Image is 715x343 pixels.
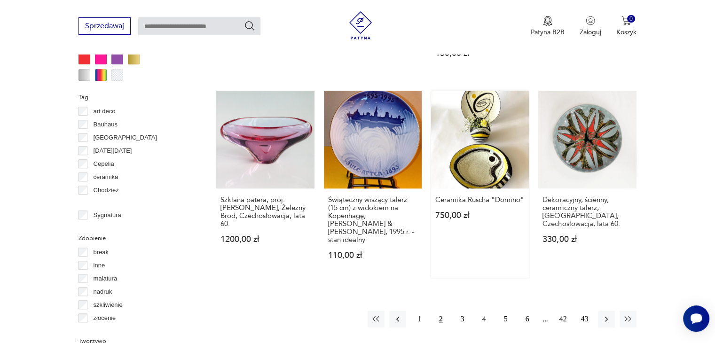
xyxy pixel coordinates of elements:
[79,17,131,35] button: Sprzedawaj
[94,210,121,220] p: Sygnatura
[542,196,632,228] h3: Dekoracyjny, ścienny, ceramiczny talerz, [GEOGRAPHIC_DATA], Czechosłowacja, lata 60.
[94,260,105,271] p: inne
[531,28,565,37] p: Patyna B2B
[94,159,114,169] p: Cepelia
[220,196,310,228] h3: Szklana patera, proj. [PERSON_NAME], Železný Brod, Czechosłowacja, lata 60.
[324,91,422,278] a: Świąteczny wiszący talerz (15 cm) z widokiem na Kopenhagę, Bing & Grondahl, 1995 r. - stan idealn...
[79,233,194,243] p: Zdobienie
[346,11,375,39] img: Patyna - sklep z meblami i dekoracjami vintage
[94,273,118,284] p: malatura
[531,16,565,37] button: Patyna B2B
[94,313,116,323] p: złocenie
[94,287,112,297] p: nadruk
[580,16,601,37] button: Zaloguj
[94,146,132,156] p: [DATE][DATE]
[328,251,417,259] p: 110,00 zł
[220,235,310,243] p: 1200,00 zł
[576,311,593,327] button: 43
[586,16,595,25] img: Ikonka użytkownika
[216,91,314,278] a: Szklana patera, proj. Miloslav Klinger, Železný Brod, Czechosłowacja, lata 60.Szklana patera, pro...
[497,311,514,327] button: 5
[435,196,525,204] h3: Ceramika Ruscha "Domino"
[555,311,572,327] button: 42
[94,300,123,310] p: szkliwienie
[94,119,118,130] p: Bauhaus
[627,15,635,23] div: 0
[94,198,117,209] p: Ćmielów
[94,133,157,143] p: [GEOGRAPHIC_DATA]
[79,23,131,30] a: Sprzedawaj
[94,185,119,195] p: Chodzież
[94,247,109,257] p: break
[542,235,632,243] p: 330,00 zł
[435,49,525,57] p: 150,00 zł
[435,211,525,219] p: 750,00 zł
[683,305,709,332] iframe: Smartsupp widget button
[476,311,493,327] button: 4
[94,172,118,182] p: ceramika
[454,311,471,327] button: 3
[328,196,417,244] h3: Świąteczny wiszący talerz (15 cm) z widokiem na Kopenhagę, [PERSON_NAME] & [PERSON_NAME], 1995 r....
[538,91,636,278] a: Dekoracyjny, ścienny, ceramiczny talerz, Kravsko, Czechosłowacja, lata 60.Dekoracyjny, ścienny, c...
[94,106,116,117] p: art deco
[543,16,552,26] img: Ikona medalu
[531,16,565,37] a: Ikona medaluPatyna B2B
[519,311,536,327] button: 6
[411,311,428,327] button: 1
[431,91,529,278] a: Ceramika Ruscha "Domino"Ceramika Ruscha "Domino"750,00 zł
[580,28,601,37] p: Zaloguj
[432,311,449,327] button: 2
[616,28,636,37] p: Koszyk
[616,16,636,37] button: 0Koszyk
[621,16,631,25] img: Ikona koszyka
[244,20,255,31] button: Szukaj
[79,92,194,102] p: Tag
